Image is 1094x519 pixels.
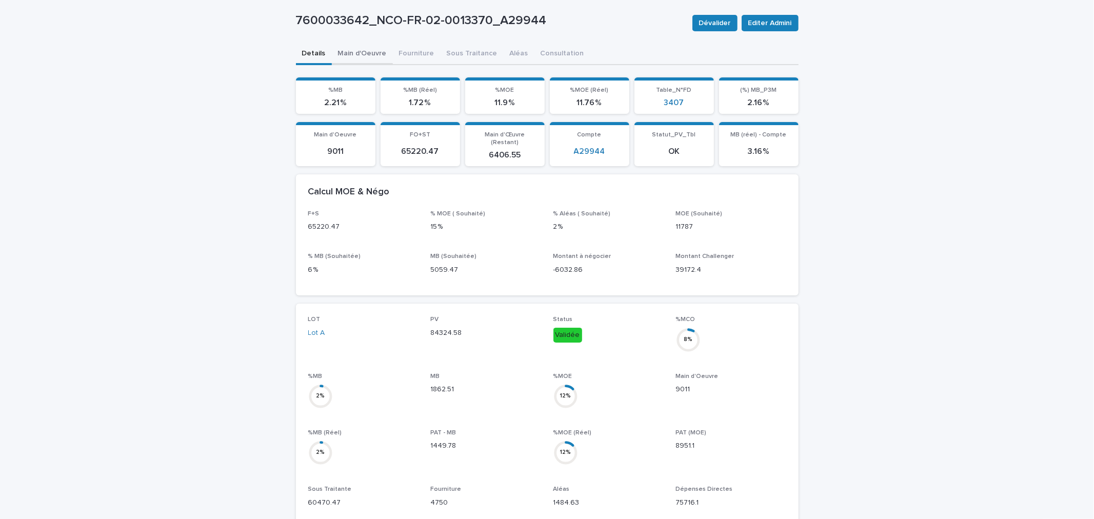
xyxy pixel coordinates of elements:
[652,132,696,138] span: Statut_PV_Tbl
[387,98,454,108] p: 1.72 %
[308,265,419,275] p: 6 %
[534,44,590,65] button: Consultation
[431,265,541,275] p: 5059.47
[553,316,573,323] span: Status
[741,87,777,93] span: (%) MB_P3M
[410,132,430,138] span: FO+ST
[553,328,582,343] div: Validée
[485,132,525,145] span: Main d'Œuvre (Restant)
[308,430,342,436] span: %MB (Réel)
[676,430,707,436] span: PAT (MOE)
[431,222,541,232] p: 15 %
[441,44,504,65] button: Sous Traitance
[431,211,486,217] span: % MOE ( Souhaité)
[676,497,786,508] p: 75716.1
[431,328,541,338] p: 84324.58
[308,211,320,217] span: F+S
[302,98,369,108] p: 2.21 %
[314,132,357,138] span: Main d'Oeuvre
[431,384,541,395] p: 1862.51
[308,391,333,402] div: 2 %
[676,211,723,217] span: MOE (Souhaité)
[431,486,462,492] span: Fourniture
[553,265,664,275] p: -6032.86
[431,373,440,380] span: MB
[387,147,454,156] p: 65220.47
[676,253,734,259] span: Montant Challenger
[725,147,792,156] p: 3.16 %
[403,87,437,93] span: %MB (Réel)
[471,150,539,160] p: 6406.55
[676,384,786,395] p: 9011
[308,187,390,198] h2: Calcul MOE & Négo
[725,98,792,108] p: 2.16 %
[296,13,684,28] p: 7600033642_NCO-FR-02-0013370_A29944
[471,98,539,108] p: 11.9 %
[748,18,792,28] span: Editer Admini
[308,222,419,232] p: 65220.47
[553,448,578,458] div: 12 %
[504,44,534,65] button: Aléas
[553,497,664,508] p: 1484.63
[676,265,786,275] p: 39172.4
[553,211,611,217] span: % Aléas ( Souhaité)
[308,253,361,259] span: % MB (Souhaitée)
[692,15,738,31] button: Dévalider
[431,497,541,508] p: 4750
[553,486,570,492] span: Aléas
[495,87,514,93] span: %MOE
[676,316,695,323] span: %MCO
[393,44,441,65] button: Fourniture
[657,87,692,93] span: Table_N°FD
[302,147,369,156] p: 9011
[553,373,572,380] span: %MOE
[574,147,605,156] a: A29944
[699,18,731,28] span: Dévalider
[308,448,333,458] div: 2 %
[676,334,701,345] div: 8 %
[332,44,393,65] button: Main d'Oeuvre
[431,430,456,436] span: PAT - MB
[328,87,343,93] span: %MB
[553,222,664,232] p: 2 %
[431,253,477,259] span: MB (Souhaitée)
[742,15,799,31] button: Editer Admini
[556,98,623,108] p: 11.76 %
[431,316,439,323] span: PV
[641,147,708,156] p: OK
[431,441,541,451] p: 1449.78
[553,430,592,436] span: %MOE (Réel)
[731,132,787,138] span: MB (réel) - Compte
[676,373,719,380] span: Main d'Oeuvre
[296,44,332,65] button: Details
[570,87,609,93] span: %MOE (Réel)
[676,441,786,451] p: 8951.1
[308,316,321,323] span: LOT
[308,497,419,508] p: 60470.47
[676,222,786,232] p: 11787
[308,486,352,492] span: Sous Traitante
[308,328,325,338] a: Lot A
[308,373,323,380] span: %MB
[578,132,602,138] span: Compte
[664,98,684,108] a: 3407
[553,253,611,259] span: Montant à négocier
[553,391,578,402] div: 12 %
[676,486,733,492] span: Dépenses Directes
